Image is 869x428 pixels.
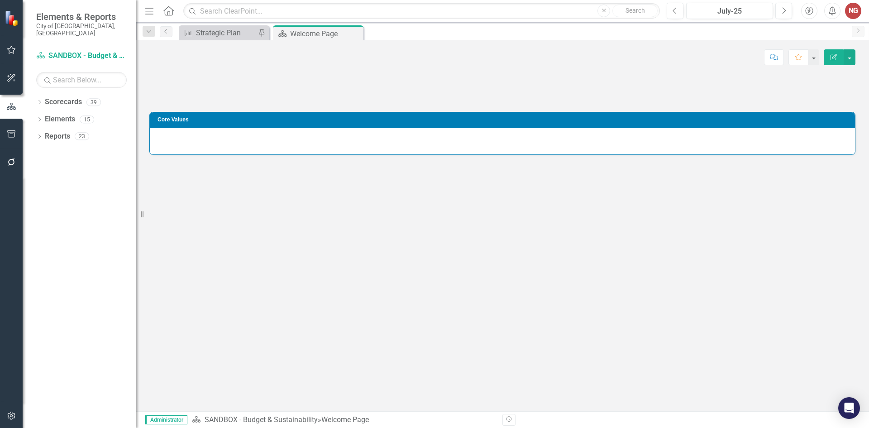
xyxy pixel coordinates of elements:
[45,97,82,107] a: Scorecards
[689,6,770,17] div: July-25
[158,117,850,123] h3: Core Values
[321,415,369,424] div: Welcome Page
[838,397,860,419] div: Open Intercom Messenger
[686,3,773,19] button: July-25
[196,27,256,38] div: Strategic Plan
[86,98,101,106] div: 39
[290,28,361,39] div: Welcome Page
[181,27,256,38] a: Strategic Plan
[36,11,127,22] span: Elements & Reports
[183,3,660,19] input: Search ClearPoint...
[625,7,645,14] span: Search
[36,22,127,37] small: City of [GEOGRAPHIC_DATA], [GEOGRAPHIC_DATA]
[612,5,658,17] button: Search
[80,115,94,123] div: 15
[192,415,496,425] div: »
[205,415,318,424] a: SANDBOX - Budget & Sustainability
[145,415,187,424] span: Administrator
[45,114,75,125] a: Elements
[845,3,861,19] button: NG
[36,51,127,61] a: SANDBOX - Budget & Sustainability
[4,10,21,27] img: ClearPoint Strategy
[36,72,127,88] input: Search Below...
[75,133,89,140] div: 23
[45,131,70,142] a: Reports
